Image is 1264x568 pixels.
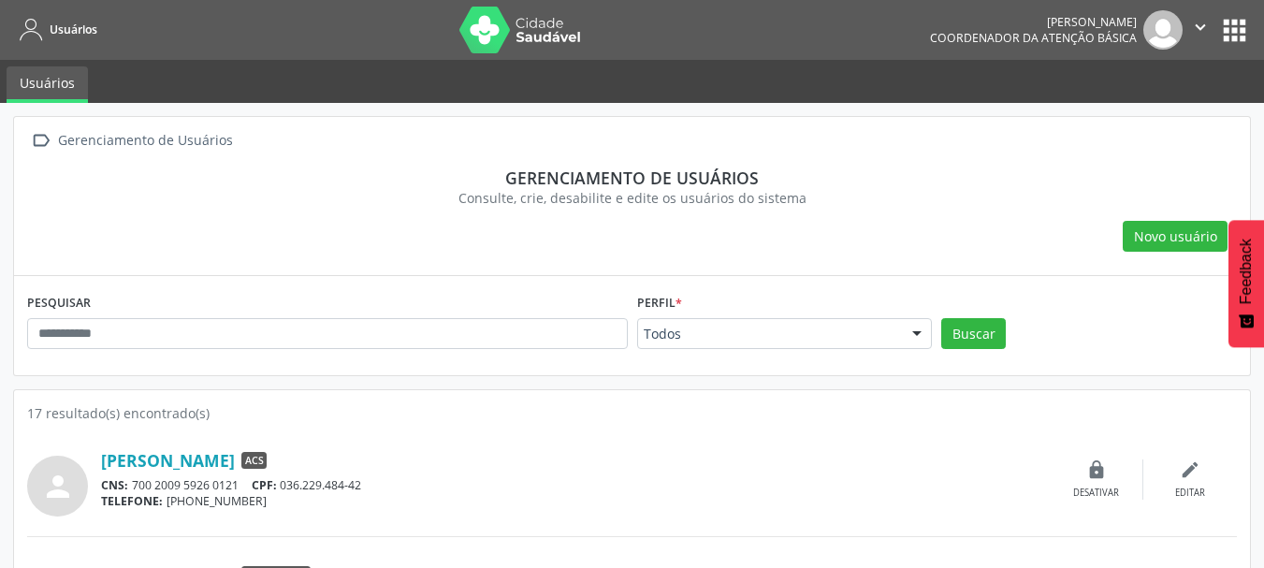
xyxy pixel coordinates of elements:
[54,127,236,154] div: Gerenciamento de Usuários
[941,318,1006,350] button: Buscar
[101,493,163,509] span: TELEFONE:
[27,127,54,154] i: 
[41,470,75,503] i: person
[101,493,1050,509] div: [PHONE_NUMBER]
[1190,17,1211,37] i: 
[101,477,128,493] span: CNS:
[7,66,88,103] a: Usuários
[252,477,277,493] span: CPF:
[50,22,97,37] span: Usuários
[637,289,682,318] label: Perfil
[1238,239,1255,304] span: Feedback
[101,450,235,471] a: [PERSON_NAME]
[1123,221,1228,253] button: Novo usuário
[40,167,1224,188] div: Gerenciamento de usuários
[1228,220,1264,347] button: Feedback - Mostrar pesquisa
[1073,487,1119,500] div: Desativar
[930,30,1137,46] span: Coordenador da Atenção Básica
[13,14,97,45] a: Usuários
[1134,226,1217,246] span: Novo usuário
[27,289,91,318] label: PESQUISAR
[1143,10,1183,50] img: img
[27,403,1237,423] div: 17 resultado(s) encontrado(s)
[644,325,894,343] span: Todos
[27,127,236,154] a:  Gerenciamento de Usuários
[930,14,1137,30] div: [PERSON_NAME]
[241,452,267,469] span: ACS
[1175,487,1205,500] div: Editar
[1218,14,1251,47] button: apps
[40,188,1224,208] div: Consulte, crie, desabilite e edite os usuários do sistema
[1180,459,1200,480] i: edit
[1183,10,1218,50] button: 
[101,477,1050,493] div: 700 2009 5926 0121 036.229.484-42
[1086,459,1107,480] i: lock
